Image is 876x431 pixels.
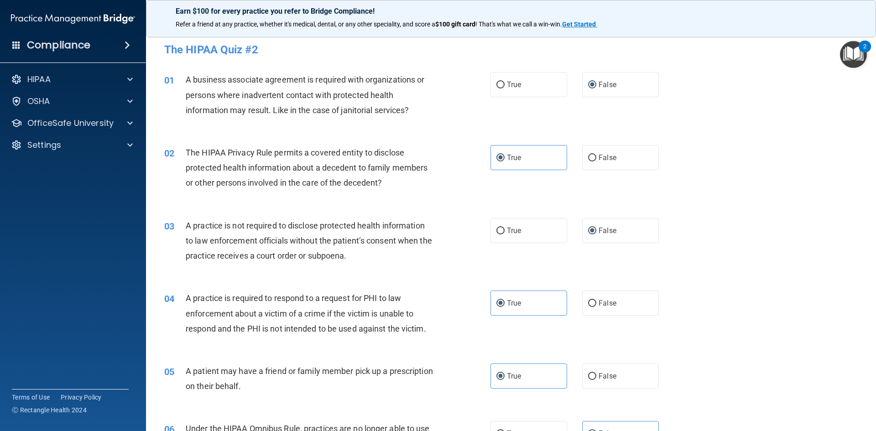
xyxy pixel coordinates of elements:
[186,366,433,391] span: A patient may have a friend or family member pick up a prescription on their behalf.
[496,300,505,307] input: True
[840,41,867,68] button: Open Resource Center, 2 new notifications
[588,373,596,380] input: False
[176,21,435,28] span: Refer a friend at any practice, whether it's medical, dental, or any other speciality, and score a
[164,44,858,56] h4: The HIPAA Quiz #2
[507,80,521,89] span: True
[12,405,87,415] span: Ⓒ Rectangle Health 2024
[599,153,616,162] span: False
[164,148,174,159] span: 02
[599,226,616,235] span: False
[164,293,174,304] span: 04
[599,372,616,380] span: False
[164,75,174,86] span: 01
[27,118,114,129] p: OfficeSafe University
[588,300,596,307] input: False
[11,140,133,151] a: Settings
[507,153,521,162] span: True
[27,140,61,151] p: Settings
[11,10,135,28] img: PMB logo
[186,293,426,333] span: A practice is required to respond to a request for PHI to law enforcement about a victim of a cri...
[588,155,596,161] input: False
[599,299,616,307] span: False
[186,148,428,187] span: The HIPAA Privacy Rule permits a covered entity to disclose protected health information about a ...
[496,155,505,161] input: True
[186,75,424,114] span: A business associate agreement is required with organizations or persons where inadvertent contac...
[11,74,133,85] a: HIPAA
[588,228,596,234] input: False
[507,226,521,235] span: True
[164,221,174,232] span: 03
[11,96,133,107] a: OSHA
[12,393,50,402] a: Terms of Use
[863,47,866,58] div: 2
[475,21,562,28] span: ! That's what we call a win-win.
[496,82,505,88] input: True
[435,21,475,28] strong: $100 gift card
[507,299,521,307] span: True
[599,80,616,89] span: False
[27,74,51,85] p: HIPAA
[11,118,133,129] a: OfficeSafe University
[61,393,102,402] a: Privacy Policy
[562,21,596,28] strong: Get Started
[562,21,597,28] a: Get Started
[27,96,50,107] p: OSHA
[186,221,432,260] span: A practice is not required to disclose protected health information to law enforcement officials ...
[164,366,174,377] span: 05
[176,7,846,16] p: Earn $100 for every practice you refer to Bridge Compliance!
[588,82,596,88] input: False
[507,372,521,380] span: True
[496,228,505,234] input: True
[27,39,90,52] h4: Compliance
[496,373,505,380] input: True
